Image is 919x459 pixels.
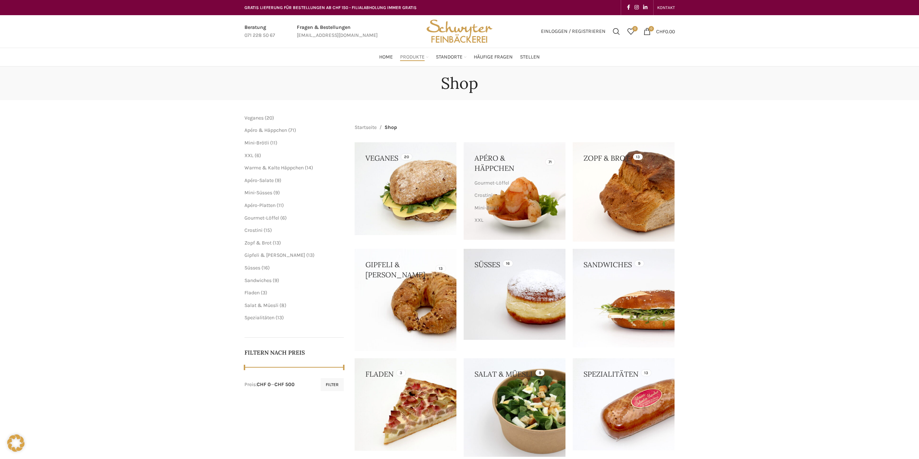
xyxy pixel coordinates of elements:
img: Bäckerei Schwyter [424,15,495,48]
span: 71 [290,127,294,133]
a: Veganes [244,115,264,121]
a: Süsses [244,265,260,271]
a: Facebook social link [625,3,632,13]
a: Gourmet-Löffel [474,177,553,189]
a: XXL [474,214,553,226]
span: CHF [656,28,665,34]
span: 9 [277,177,279,183]
span: 0 [649,26,654,31]
span: 6 [282,215,285,221]
span: CHF 500 [274,381,295,387]
a: Sandwiches [244,277,272,283]
span: Produkte [400,54,425,61]
a: Gourmet-Löffel [244,215,279,221]
span: CHF 0 [257,381,271,387]
div: Meine Wunschliste [624,24,638,39]
span: 9 [275,190,278,196]
span: 6 [256,152,259,159]
a: Spezialitäten [244,315,274,321]
a: Gipfeli & [PERSON_NAME] [244,252,305,258]
a: Standorte [436,50,467,64]
span: 20 [266,115,272,121]
span: 16 [263,265,268,271]
span: 8 [281,302,285,308]
div: Main navigation [241,50,679,64]
a: Apéro-Salate [244,177,274,183]
a: Infobox link [244,23,275,40]
span: Häufige Fragen [474,54,513,61]
span: 13 [308,252,313,258]
bdi: 0.00 [656,28,675,34]
a: Mini-Süsses [244,190,272,196]
span: 9 [274,277,277,283]
span: 13 [274,240,279,246]
a: Crostini [474,189,553,202]
a: Linkedin social link [641,3,650,13]
a: Produkte [400,50,429,64]
span: 11 [272,140,276,146]
a: Home [379,50,393,64]
h5: Filtern nach Preis [244,348,344,356]
span: Einloggen / Registrieren [541,29,606,34]
a: Häufige Fragen [474,50,513,64]
a: Fladen [244,290,260,296]
a: Crostini [244,227,263,233]
span: 15 [265,227,270,233]
a: Startseite [355,124,377,131]
a: Apéro & Häppchen [244,127,287,133]
a: XXL [244,152,253,159]
button: Filter [321,378,344,391]
a: Site logo [424,28,495,34]
a: 0 [624,24,638,39]
h1: Shop [441,74,478,93]
a: Infobox link [297,23,378,40]
span: Shop [385,124,397,131]
div: Secondary navigation [654,0,679,15]
a: KONTAKT [657,0,675,15]
a: Mini-Brötli [474,202,553,214]
span: Stellen [520,54,540,61]
a: Stellen [520,50,540,64]
div: Preis: — [244,381,295,388]
a: Warme & Kalte Häppchen [244,165,304,171]
span: GRATIS LIEFERUNG FÜR BESTELLUNGEN AB CHF 150 - FILIALABHOLUNG IMMER GRATIS [244,5,417,10]
a: Suchen [609,24,624,39]
a: Instagram social link [632,3,641,13]
span: 11 [278,202,282,208]
a: 0 CHF0.00 [640,24,679,39]
a: Warme & Kalte Häppchen [474,226,553,239]
a: Einloggen / Registrieren [537,24,609,39]
a: Zopf & Brot [244,240,272,246]
a: Apéro-Platten [244,202,276,208]
nav: Breadcrumb [355,124,397,131]
span: Standorte [436,54,463,61]
span: 3 [263,290,265,296]
span: Home [379,54,393,61]
a: Mini-Brötli [244,140,269,146]
span: KONTAKT [657,5,675,10]
span: 14 [307,165,311,171]
span: 13 [277,315,282,321]
span: 0 [632,26,638,31]
a: Salat & Müesli [244,302,278,308]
